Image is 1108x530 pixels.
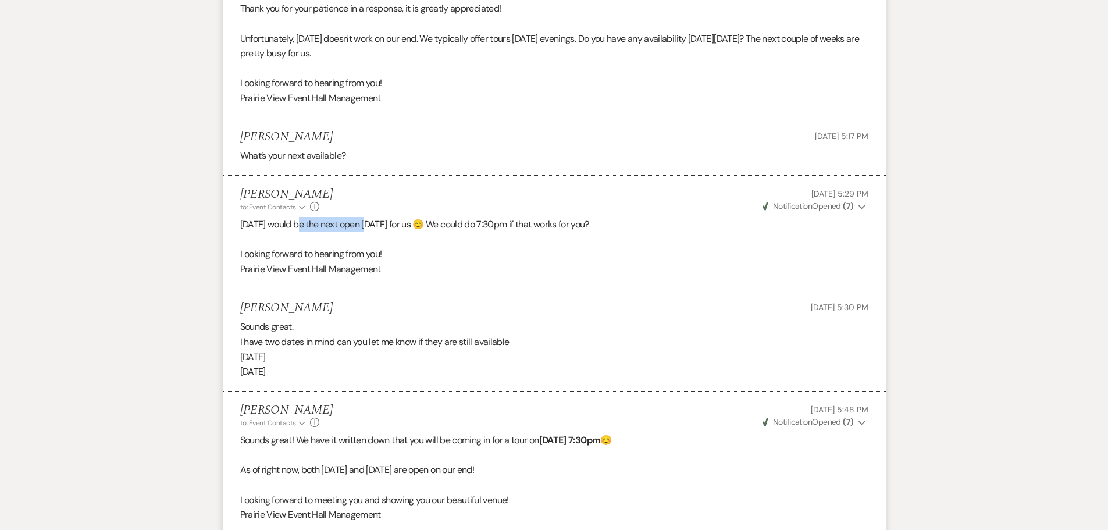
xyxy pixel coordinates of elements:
[240,148,868,163] div: What’s your next available?
[811,188,868,199] span: [DATE] 5:29 PM
[763,201,854,211] span: Opened
[761,200,868,212] button: NotificationOpened (7)
[761,416,868,428] button: NotificationOpened (7)
[240,418,307,428] button: to: Event Contacts
[240,403,333,418] h5: [PERSON_NAME]
[843,201,853,211] strong: ( 7 )
[811,404,868,415] span: [DATE] 5:48 PM
[240,262,868,277] p: Prairie View Event Hall Management
[240,187,333,202] h5: [PERSON_NAME]
[240,76,868,91] p: Looking forward to hearing from you!
[240,507,868,522] p: Prairie View Event Hall Management
[843,417,853,427] strong: ( 7 )
[240,202,307,212] button: to: Event Contacts
[763,417,854,427] span: Opened
[240,433,868,448] p: Sounds great! We have it written down that you will be coming in for a tour on 😊
[240,463,868,478] p: As of right now, both [DATE] and [DATE] are open on our end!
[773,201,812,211] span: Notification
[811,302,868,312] span: [DATE] 5:30 PM
[240,301,333,315] h5: [PERSON_NAME]
[240,247,868,262] p: Looking forward to hearing from you!
[240,1,868,16] p: Thank you for your patience in a response, it is greatly appreciated!
[240,130,333,144] h5: [PERSON_NAME]
[240,91,868,106] p: Prairie View Event Hall Management
[240,31,868,61] p: Unfortunately, [DATE] doesn't work on our end. We typically offer tours [DATE] evenings. Do you h...
[815,131,868,141] span: [DATE] 5:17 PM
[539,434,601,446] strong: [DATE] 7:30pm
[240,217,868,232] p: [DATE] would be the next open [DATE] for us 😊 We could do 7:30pm if that works for you?
[240,319,868,379] div: Sounds great. I have two dates in mind can you let me know if they are still available [DATE] [DATE]
[240,493,868,508] p: Looking forward to meeting you and showing you our beautiful venue!
[240,202,296,212] span: to: Event Contacts
[240,418,296,428] span: to: Event Contacts
[773,417,812,427] span: Notification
